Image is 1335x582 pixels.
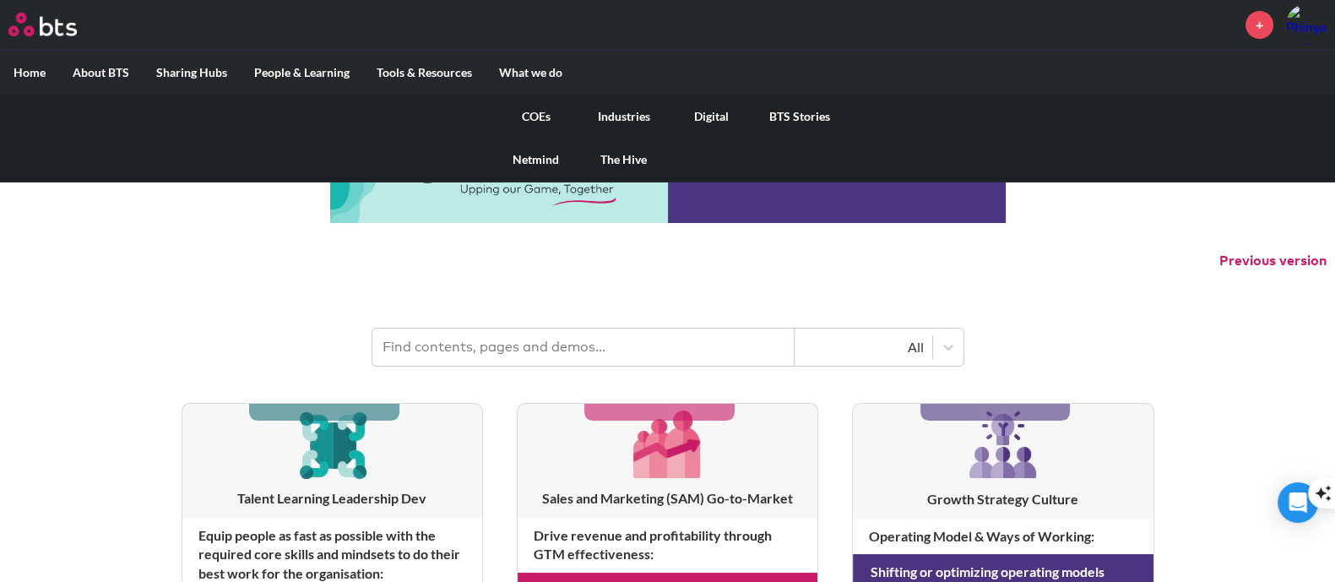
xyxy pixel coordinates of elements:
[853,490,1153,509] h3: Growth Strategy Culture
[8,13,108,36] a: Go home
[1219,252,1327,270] button: Previous version
[518,489,817,508] h3: Sales and Marketing (SAM) Go-to-Market
[1245,11,1273,39] a: +
[518,518,817,573] h4: Drive revenue and profitability through GTM effectiveness :
[241,51,363,95] label: People & Learning
[292,404,372,484] img: [object Object]
[963,404,1044,485] img: [object Object]
[1278,482,1318,523] div: Open Intercom Messenger
[803,338,924,356] div: All
[486,51,576,95] label: What we do
[8,13,77,36] img: BTS Logo
[1286,4,1327,45] a: Profile
[59,51,143,95] label: About BTS
[1286,4,1327,45] img: Phinyarphat Sereeviriyakul
[182,489,482,508] h3: Talent Learning Leadership Dev
[372,329,795,366] input: Find contents, pages and demos...
[143,51,241,95] label: Sharing Hubs
[363,51,486,95] label: Tools & Resources
[853,519,1153,554] h4: Operating Model & Ways of Working :
[627,404,708,484] img: [object Object]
